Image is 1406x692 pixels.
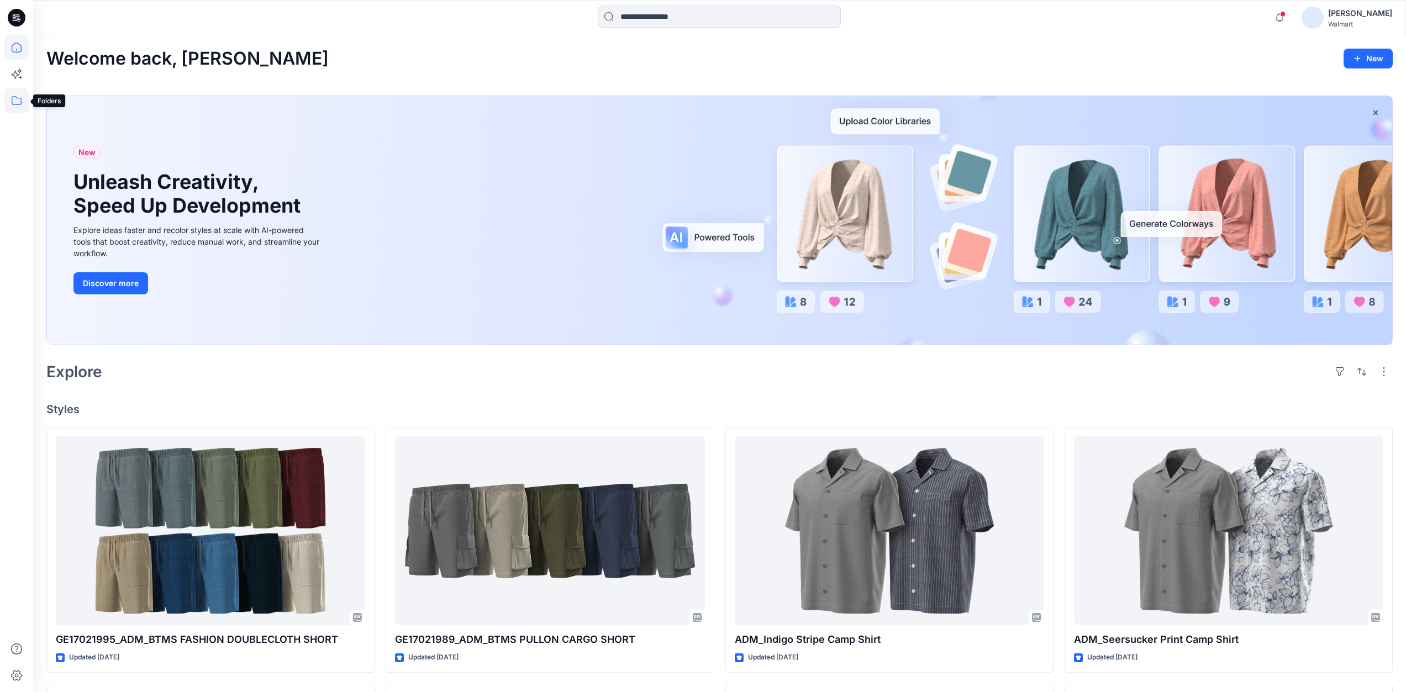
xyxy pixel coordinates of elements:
[395,436,704,626] a: GE17021989_ADM_BTMS PULLON CARGO SHORT
[56,632,365,647] p: GE17021995_ADM_BTMS FASHION DOUBLECLOTH SHORT
[408,652,459,663] p: Updated [DATE]
[78,146,96,159] span: New
[69,652,119,663] p: Updated [DATE]
[73,272,322,294] a: Discover more
[1328,20,1392,28] div: Walmart
[46,49,329,69] h2: Welcome back, [PERSON_NAME]
[1328,7,1392,20] div: [PERSON_NAME]
[1087,652,1138,663] p: Updated [DATE]
[73,272,148,294] button: Discover more
[73,170,306,218] h1: Unleash Creativity, Speed Up Development
[395,632,704,647] p: GE17021989_ADM_BTMS PULLON CARGO SHORT
[735,632,1044,647] p: ADM_Indigo Stripe Camp Shirt
[73,224,322,259] div: Explore ideas faster and recolor styles at scale with AI-powered tools that boost creativity, red...
[1302,7,1324,29] img: avatar
[1074,436,1383,626] a: ADM_Seersucker Print Camp Shirt
[46,363,102,381] h2: Explore
[56,436,365,626] a: GE17021995_ADM_BTMS FASHION DOUBLECLOTH SHORT
[735,436,1044,626] a: ADM_Indigo Stripe Camp Shirt
[1074,632,1383,647] p: ADM_Seersucker Print Camp Shirt
[1344,49,1393,68] button: New
[748,652,798,663] p: Updated [DATE]
[46,403,1393,416] h4: Styles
